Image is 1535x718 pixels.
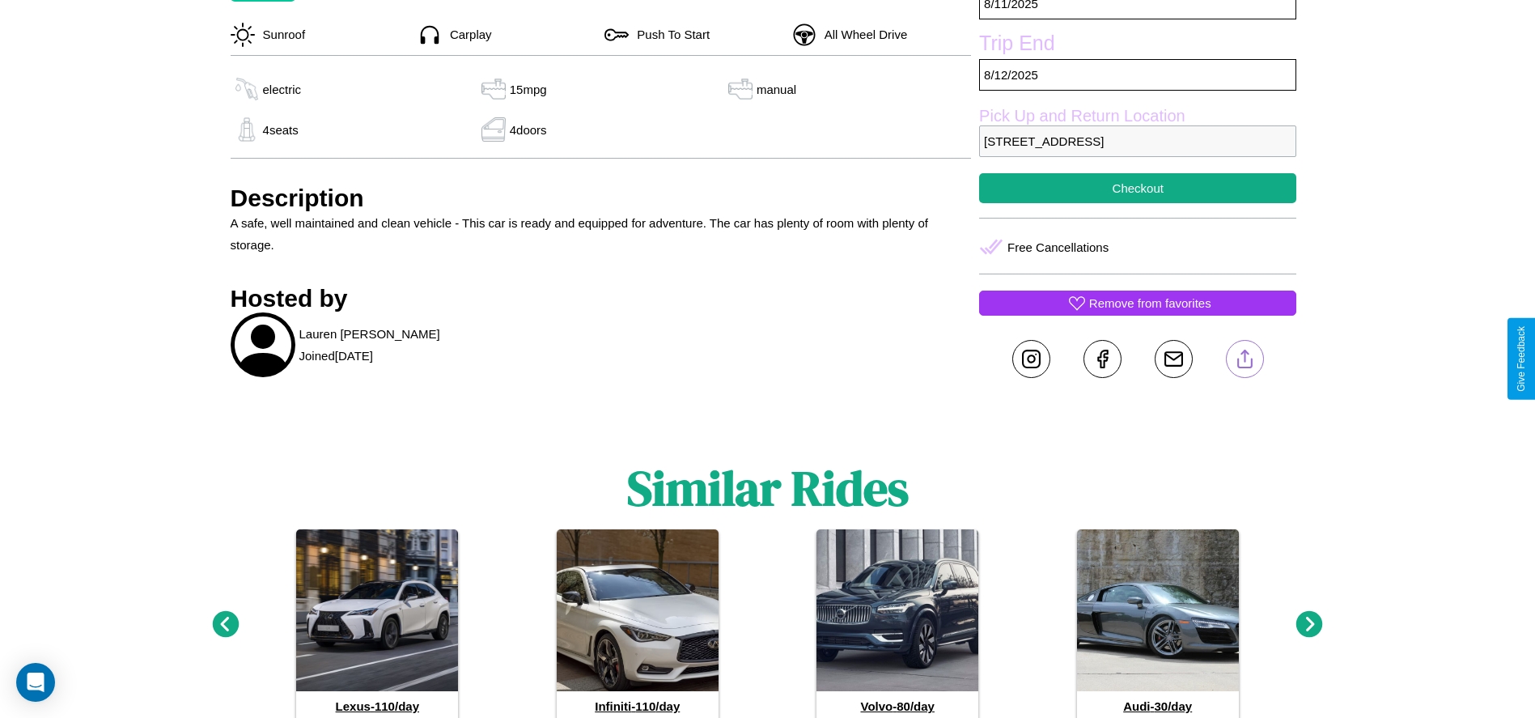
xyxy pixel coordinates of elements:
img: gas [477,77,510,101]
h1: Similar Rides [627,455,909,521]
img: gas [231,77,263,101]
label: Pick Up and Return Location [979,107,1296,125]
p: 4 doors [510,119,547,141]
h3: Description [231,185,972,212]
p: Free Cancellations [1007,236,1109,258]
button: Remove from favorites [979,291,1296,316]
p: Joined [DATE] [299,345,373,367]
p: Remove from favorites [1089,292,1211,314]
p: 8 / 12 / 2025 [979,59,1296,91]
img: gas [231,117,263,142]
p: electric [263,79,302,100]
button: Checkout [979,173,1296,203]
p: Lauren [PERSON_NAME] [299,323,440,345]
p: 15 mpg [510,79,547,100]
p: 4 seats [263,119,299,141]
p: A safe, well maintained and clean vehicle - This car is ready and equipped for adventure. The car... [231,212,972,256]
p: Push To Start [629,23,710,45]
p: All Wheel Drive [816,23,908,45]
div: Open Intercom Messenger [16,663,55,702]
p: Carplay [442,23,492,45]
img: gas [724,77,757,101]
p: [STREET_ADDRESS] [979,125,1296,157]
h3: Hosted by [231,285,972,312]
img: gas [477,117,510,142]
div: Give Feedback [1516,326,1527,392]
p: manual [757,79,796,100]
label: Trip End [979,32,1296,59]
p: Sunroof [255,23,306,45]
